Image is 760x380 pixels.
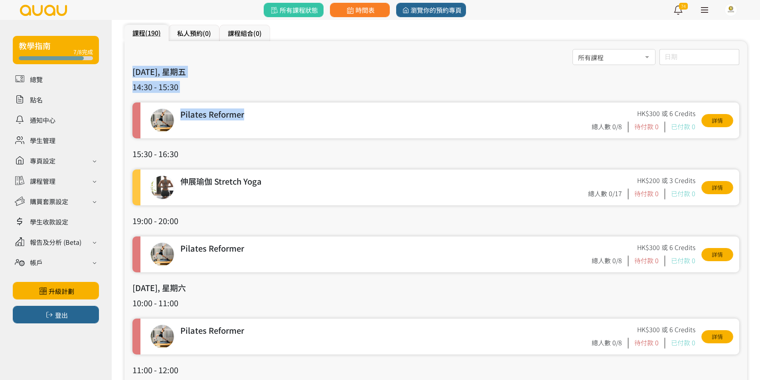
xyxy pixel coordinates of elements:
[177,28,211,38] a: 私人預約(0)
[132,215,739,227] h3: 19:00 - 20:00
[132,81,739,93] h3: 14:30 - 15:30
[19,5,68,16] img: logo.svg
[671,122,695,132] div: 已付款 0
[180,242,590,256] div: Pilates Reformer
[701,248,733,261] a: 詳情
[203,28,211,38] span: (0)
[396,3,466,17] a: 瀏覽你的預約專頁
[634,256,665,266] div: 待付款 0
[634,122,665,132] div: 待付款 0
[180,108,590,122] div: Pilates Reformer
[30,176,55,186] div: 課程管理
[30,237,81,247] div: 報告及分析 (Beta)
[659,49,739,65] input: 日期
[30,156,55,165] div: 專頁設定
[679,3,688,10] span: 74
[637,108,695,122] div: HK$300 或 6 Credits
[637,242,695,256] div: HK$300 或 6 Credits
[671,189,695,199] div: 已付款 0
[228,28,262,38] a: 課程組合(0)
[637,325,695,338] div: HK$300 或 6 Credits
[13,306,99,323] button: 登出
[588,189,628,199] div: 總人數 0/17
[701,330,733,343] a: 詳情
[132,66,739,78] h3: [DATE], 星期五
[13,282,99,299] a: 升級計劃
[671,256,695,266] div: 已付款 0
[132,28,161,37] a: 課程(190)
[180,175,586,189] div: 伸展瑜伽 Stretch Yoga
[132,297,739,309] h3: 10:00 - 11:00
[132,148,739,160] h3: 15:30 - 16:30
[330,3,390,17] a: 時間表
[634,189,665,199] div: 待付款 0
[30,258,43,267] div: 帳戶
[345,5,374,15] span: 時間表
[701,181,733,194] a: 詳情
[701,114,733,127] a: 詳情
[592,122,628,132] div: 總人數 0/8
[145,28,161,37] span: (190)
[634,338,665,348] div: 待付款 0
[264,3,324,17] a: 所有課程狀態
[269,5,318,15] span: 所有課程狀態
[637,175,695,189] div: HK$200 或 3 Credits
[592,338,628,348] div: 總人數 0/8
[180,325,590,338] div: Pilates Reformer
[578,51,650,61] span: 所有課程
[401,5,462,15] span: 瀏覽你的預約專頁
[30,197,68,206] div: 購買套票設定
[253,28,262,38] span: (0)
[132,282,739,294] h3: [DATE], 星期六
[132,364,739,376] h3: 11:00 - 12:00
[671,338,695,348] div: 已付款 0
[592,256,628,266] div: 總人數 0/8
